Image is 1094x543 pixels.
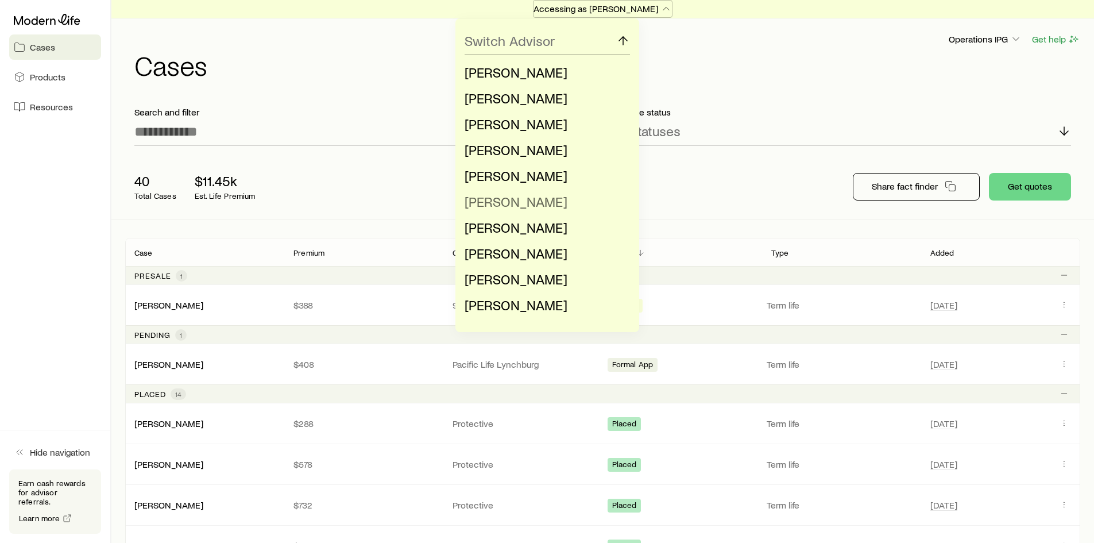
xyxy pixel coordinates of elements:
[612,360,654,372] span: Formal App
[465,111,623,137] li: Jodi Gibson
[30,446,90,458] span: Hide navigation
[612,500,637,513] span: Placed
[465,219,567,236] span: [PERSON_NAME]
[453,499,593,511] p: Protective
[612,460,637,472] span: Placed
[465,64,567,80] span: [PERSON_NAME]
[465,245,567,261] span: [PERSON_NAME]
[453,459,593,470] p: Protective
[465,163,623,189] li: Matthew Quinn
[465,115,567,132] span: [PERSON_NAME]
[293,459,434,470] p: $578
[134,499,203,510] a: [PERSON_NAME]
[465,296,567,313] span: [PERSON_NAME]
[465,267,623,292] li: Ellen Welsh
[465,193,567,210] span: [PERSON_NAME]
[134,418,203,429] a: [PERSON_NAME]
[134,499,203,511] div: [PERSON_NAME]
[767,359,917,370] p: Term life
[293,359,434,370] p: $408
[465,241,623,267] li: Chris Swanson
[134,330,171,340] p: Pending
[134,390,166,399] p: Placed
[465,292,623,318] li: Jordan Wold
[767,459,917,470] p: Term life
[180,330,182,340] span: 1
[465,141,567,158] span: [PERSON_NAME]
[534,3,672,14] p: Accessing as [PERSON_NAME]
[465,90,567,106] span: [PERSON_NAME]
[134,359,203,369] a: [PERSON_NAME]
[134,418,203,430] div: [PERSON_NAME]
[465,271,567,287] span: [PERSON_NAME]
[18,479,92,506] p: Earn cash rewards for advisor referrals.
[465,137,623,163] li: Michael Laatsch
[134,359,203,371] div: [PERSON_NAME]
[9,469,101,534] div: Earn cash rewards for advisor referrals.Learn more
[293,418,434,429] p: $288
[930,418,957,429] span: [DATE]
[465,167,567,184] span: [PERSON_NAME]
[767,418,917,429] p: Term life
[453,418,593,429] p: Protective
[465,33,555,49] p: Switch Advisor
[134,459,203,471] div: [PERSON_NAME]
[767,499,917,511] p: Term life
[930,459,957,470] span: [DATE]
[465,60,623,86] li: Aaron Brandt
[930,499,957,511] span: [DATE]
[465,86,623,111] li: William DeMar
[134,459,203,469] a: [PERSON_NAME]
[175,390,181,399] span: 14
[612,419,637,431] span: Placed
[293,499,434,511] p: $732
[465,189,623,215] li: Hanna Rask
[19,514,60,522] span: Learn more
[930,359,957,370] span: [DATE]
[453,359,593,370] p: Pacific Life Lynchburg
[465,215,623,241] li: Andrea Schrieffer
[9,440,101,465] button: Hide navigation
